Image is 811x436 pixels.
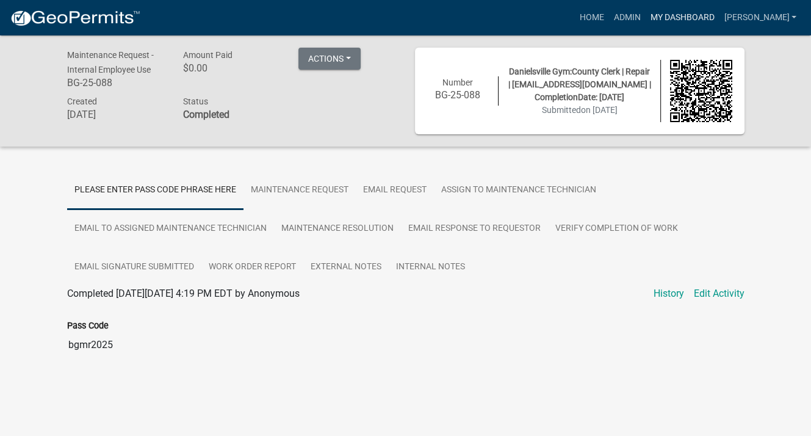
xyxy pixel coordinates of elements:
[67,248,201,287] a: Email Signature Submitted
[67,96,97,106] span: Created
[182,62,280,74] h6: $0.00
[434,171,604,210] a: Assign to Maintenance Technician
[542,105,618,115] span: Submitted on [DATE]
[548,209,685,249] a: Verify Completion of work
[182,109,229,120] strong: Completed
[67,50,154,74] span: Maintenance Request - Internal Employee Use
[201,248,303,287] a: Work Order Report
[719,6,801,29] a: [PERSON_NAME]
[298,48,361,70] button: Actions
[274,209,401,249] a: Maintenance Resolution
[608,6,645,29] a: Admin
[182,50,232,60] span: Amount Paid
[67,109,165,120] h6: [DATE]
[67,322,109,330] label: Pass Code
[645,6,719,29] a: My Dashboard
[182,96,207,106] span: Status
[67,288,300,299] span: Completed [DATE][DATE] 4:19 PM EDT by Anonymous
[243,171,356,210] a: Maintenance Request
[401,209,548,249] a: Email Response to Requestor
[508,67,651,102] span: Danielsville Gym:County Clerk | Repair | [EMAIL_ADDRESS][DOMAIN_NAME] | CompletionDate: [DATE]
[670,60,732,122] img: QR code
[67,77,165,89] h6: BG-25-088
[654,286,684,301] a: History
[356,171,434,210] a: Email Request
[442,78,473,87] span: Number
[389,248,472,287] a: Internal Notes
[694,286,744,301] a: Edit Activity
[427,89,489,101] h6: BG-25-088
[303,248,389,287] a: External Notes
[67,171,243,210] a: Please Enter Pass Code Phrase Here
[574,6,608,29] a: Home
[67,209,274,249] a: Email to Assigned Maintenance Technician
